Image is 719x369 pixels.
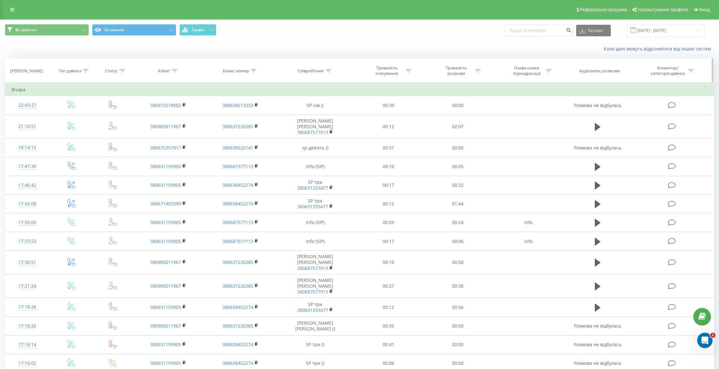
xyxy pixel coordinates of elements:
[12,120,43,133] div: 21:10:51
[276,194,354,213] td: SP три
[354,298,423,317] td: 00:12
[150,341,181,347] a: 380631193905
[150,219,181,225] a: 380631193905
[423,194,492,213] td: 01:44
[574,323,621,329] span: Розмова не відбулась
[638,7,688,12] span: Налаштування профілю
[354,274,423,298] td: 00:27
[354,194,423,213] td: 00:12
[297,289,328,295] a: 380687577913
[354,213,423,232] td: 00:09
[12,99,43,112] div: 22:43:27
[423,139,492,157] td: 00:00
[649,65,687,76] div: Коментар/категорія дзвінка
[439,65,473,76] div: Тривалість розмови
[5,24,89,36] button: Всі дзвінки
[150,283,181,289] a: 380985011967
[276,96,354,115] td: SP сім ()
[5,83,714,96] td: Вчора
[699,7,710,12] span: Вихід
[297,185,328,191] a: 380631333477
[222,304,253,310] a: 380638452274
[423,176,492,194] td: 00:32
[12,179,43,192] div: 17:46:42
[354,157,423,176] td: 00:10
[423,251,492,274] td: 00:50
[222,238,253,244] a: 380687577113
[150,323,181,329] a: 380985011967
[12,198,43,210] div: 17:43:08
[276,335,354,354] td: SP три ()
[354,96,423,115] td: 00:39
[222,102,253,108] a: 380638513233
[276,298,354,317] td: SP три
[222,360,253,366] a: 380638452274
[579,68,620,74] div: Аудіозапис розмови
[12,338,43,351] div: 17:16:14
[12,280,43,292] div: 17:21:24
[150,304,181,310] a: 380631193905
[354,115,423,139] td: 00:12
[222,123,253,130] a: 380637226385
[580,7,627,12] span: Реферальна програма
[492,232,564,251] td: info
[423,232,492,251] td: 00:06
[505,25,573,36] input: Пошук за номером
[574,102,621,108] span: Розмова не відбулась
[276,157,354,176] td: info (SIP)
[697,333,713,348] iframe: Intercom live chat
[150,238,181,244] a: 380631193905
[58,68,81,74] div: Тип дзвінка
[276,115,354,139] td: [PERSON_NAME] [PERSON_NAME]
[15,27,37,32] span: Всі дзвінки
[222,323,253,329] a: 380637226385
[297,307,328,313] a: 380631333477
[158,68,170,74] div: Клієнт
[12,141,43,154] div: 18:14:12
[222,283,253,289] a: 380637226385
[92,24,176,36] button: Основний
[354,317,423,335] td: 00:35
[423,157,492,176] td: 00:05
[223,68,249,74] div: Бізнес номер
[574,341,621,347] span: Розмова не відбулась
[150,259,181,265] a: 380985011967
[354,232,423,251] td: 00:17
[576,25,611,36] button: Експорт
[574,360,621,366] span: Розмова не відбулась
[423,213,492,232] td: 00:24
[222,341,253,347] a: 380638452274
[222,145,253,151] a: 380639520141
[297,203,328,210] a: 380631333477
[150,163,181,169] a: 380631193905
[298,68,324,74] div: Співробітник
[222,259,253,265] a: 380637226385
[423,335,492,354] td: 00:00
[12,160,43,173] div: 17:47:30
[423,274,492,298] td: 00:38
[423,115,492,139] td: 02:07
[192,28,204,32] span: Графік
[423,96,492,115] td: 00:00
[12,235,43,248] div: 17:33:53
[574,145,621,151] span: Розмова не відбулась
[354,335,423,354] td: 00:41
[150,145,181,151] a: 380675357817
[492,213,564,232] td: info
[150,360,181,366] a: 380631193905
[150,102,181,108] a: 380972578882
[297,129,328,135] a: 380687577913
[10,68,43,74] div: [PERSON_NAME]
[423,298,492,317] td: 00:56
[105,68,118,74] div: Статус
[179,24,216,36] button: Графік
[370,65,404,76] div: Тривалість очікування
[150,201,181,207] a: 380671403399
[710,333,715,338] span: 1
[276,139,354,157] td: sp дев'ять ()
[297,265,328,271] a: 380687577913
[510,65,544,76] div: Назва схеми переадресації
[423,317,492,335] td: 00:00
[354,139,423,157] td: 00:31
[276,176,354,194] td: SP три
